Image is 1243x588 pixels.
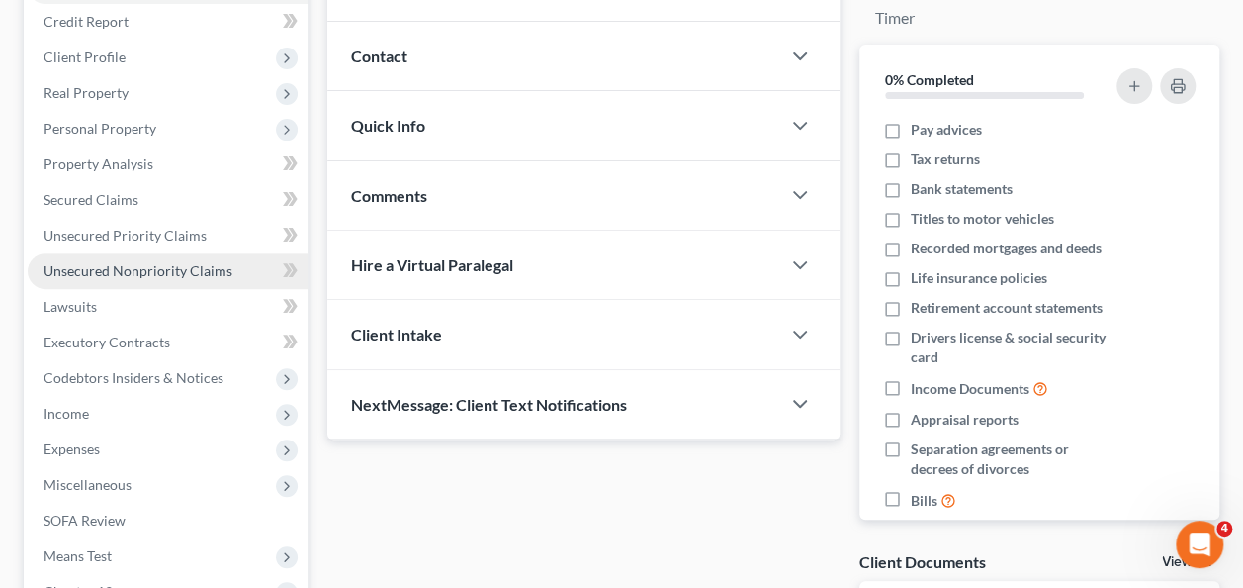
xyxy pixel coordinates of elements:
[44,13,129,30] span: Credit Report
[28,182,308,218] a: Secured Claims
[911,209,1054,229] span: Titles to motor vehicles
[1176,521,1223,568] iframe: Intercom live chat
[351,186,427,205] span: Comments
[28,253,308,289] a: Unsecured Nonpriority Claims
[28,503,308,539] a: SOFA Review
[28,289,308,325] a: Lawsuits
[911,298,1103,318] span: Retirement account statements
[44,476,132,493] span: Miscellaneous
[44,405,89,422] span: Income
[44,155,153,172] span: Property Analysis
[911,149,980,169] span: Tax returns
[28,325,308,360] a: Executory Contracts
[44,84,129,101] span: Real Property
[911,179,1013,199] span: Bank statements
[44,120,156,137] span: Personal Property
[44,547,112,564] span: Means Test
[859,551,986,572] div: Client Documents
[28,4,308,40] a: Credit Report
[44,191,138,208] span: Secured Claims
[44,49,126,65] span: Client Profile
[1216,521,1232,537] span: 4
[911,440,1112,479] span: Separation agreements or decrees of divorces
[351,255,513,274] span: Hire a Virtual Paralegal
[44,298,97,315] span: Lawsuits
[911,379,1029,399] span: Income Documents
[44,227,207,244] span: Unsecured Priority Claims
[351,325,442,343] span: Client Intake
[911,268,1047,288] span: Life insurance policies
[44,369,223,386] span: Codebtors Insiders & Notices
[911,328,1112,367] span: Drivers license & social security card
[44,441,100,457] span: Expenses
[28,147,308,182] a: Property Analysis
[351,47,407,65] span: Contact
[44,512,126,529] span: SOFA Review
[44,334,170,350] span: Executory Contracts
[1162,555,1211,569] a: View All
[28,218,308,253] a: Unsecured Priority Claims
[911,491,937,511] span: Bills
[911,239,1102,258] span: Recorded mortgages and deeds
[911,120,982,140] span: Pay advices
[885,71,974,88] strong: 0% Completed
[351,395,627,414] span: NextMessage: Client Text Notifications
[911,410,1019,430] span: Appraisal reports
[351,116,425,135] span: Quick Info
[44,262,232,279] span: Unsecured Nonpriority Claims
